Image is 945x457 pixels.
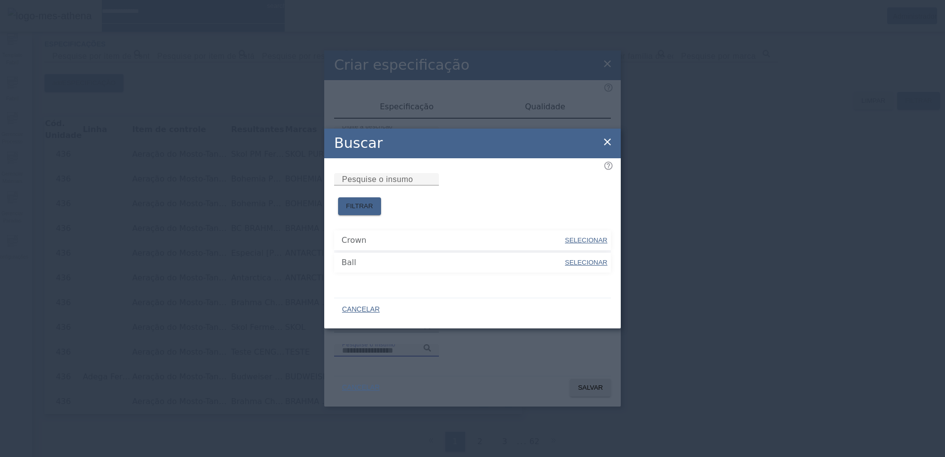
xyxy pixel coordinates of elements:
span: SELECIONAR [565,236,607,244]
button: SALVAR [570,379,611,397]
button: CANCELAR [334,301,387,319]
span: SELECIONAR [565,259,607,266]
span: FILTRAR [346,201,373,211]
h2: Buscar [334,133,383,154]
span: SALVAR [578,383,603,393]
span: Crown [342,234,564,246]
span: CANCELAR [342,383,380,393]
button: FILTRAR [338,197,381,215]
button: SELECIONAR [564,231,608,249]
button: SELECIONAR [564,254,608,272]
mat-label: Pesquise o insumo [342,175,413,183]
span: Ball [342,257,564,269]
span: CANCELAR [342,305,380,315]
button: CANCELAR [334,379,387,397]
